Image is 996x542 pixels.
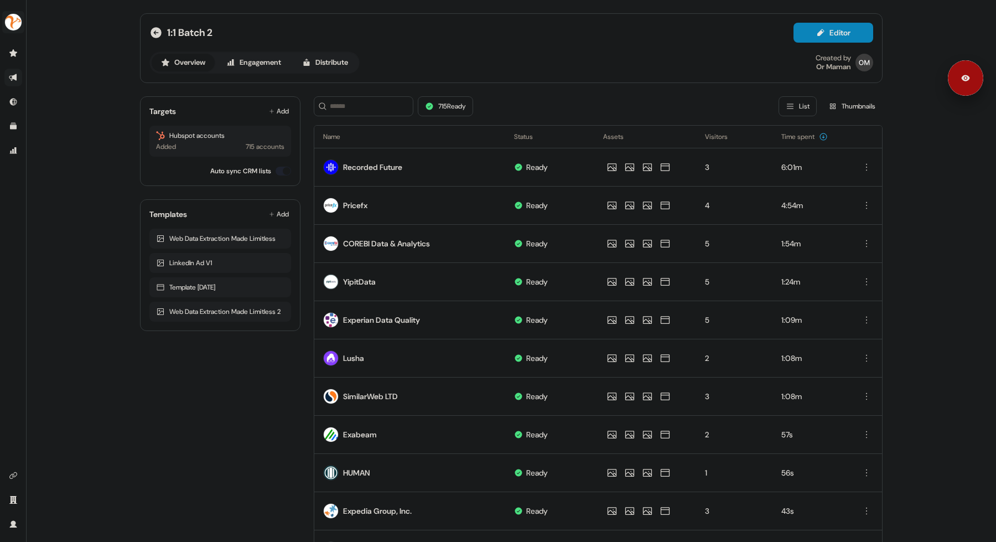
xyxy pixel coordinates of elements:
div: YipitData [343,276,376,287]
div: Expedia Group, Inc. [343,505,412,517]
label: Auto sync CRM lists [210,166,271,177]
div: 4:54m [781,200,837,211]
div: Web Data Extraction Made Limitless [156,233,284,244]
a: Go to attribution [4,142,22,159]
div: Ready [526,467,548,478]
a: Go to integrations [4,467,22,484]
button: Thumbnails [821,96,883,116]
button: List [779,96,817,116]
div: 5 [705,238,764,249]
button: Status [514,127,546,147]
div: 3 [705,391,764,402]
div: Created by [816,54,851,63]
div: 1:08m [781,391,837,402]
div: Pricefx [343,200,367,211]
div: 1 [705,467,764,478]
div: HUMAN [343,467,370,478]
div: Hubspot accounts [156,130,284,141]
div: Ready [526,238,548,249]
th: Assets [594,126,696,148]
img: Or [855,54,873,71]
div: 3 [705,505,764,517]
div: 2 [705,353,764,364]
div: 5 [705,314,764,326]
div: SimilarWeb LTD [343,391,398,402]
div: Targets [149,106,176,117]
div: Ready [526,391,548,402]
button: 715Ready [418,96,473,116]
div: 6:01m [781,162,837,173]
div: 4 [705,200,764,211]
div: Template [DATE] [156,282,284,293]
div: Ready [526,200,548,211]
div: 1:08m [781,353,837,364]
div: 715 accounts [246,141,284,152]
div: Added [156,141,176,152]
div: Ready [526,162,548,173]
div: 56s [781,467,837,478]
div: Ready [526,276,548,287]
div: 1:54m [781,238,837,249]
div: 2 [705,429,764,440]
a: Go to profile [4,515,22,533]
a: Go to prospects [4,44,22,62]
div: Exabeam [343,429,377,440]
div: Templates [149,209,187,220]
div: Ready [526,505,548,517]
button: Add [267,207,291,222]
div: Lusha [343,353,364,364]
div: Experian Data Quality [343,314,420,326]
button: Visitors [705,127,741,147]
div: COREBI Data & Analytics [343,238,430,249]
div: 57s [781,429,837,440]
div: 3 [705,162,764,173]
button: Name [323,127,354,147]
div: Or Maman [816,63,851,71]
a: Go to team [4,491,22,509]
span: 1:1 Batch 2 [167,26,212,39]
a: Go to outbound experience [4,69,22,86]
button: Distribute [293,54,357,71]
div: Web Data Extraction Made Limitless 2 [156,306,284,317]
div: Ready [526,429,548,440]
div: Ready [526,314,548,326]
div: 1:09m [781,314,837,326]
a: Go to Inbound [4,93,22,111]
button: Overview [152,54,215,71]
a: Go to templates [4,117,22,135]
button: Add [267,104,291,119]
button: Time spent [781,127,828,147]
div: 1:24m [781,276,837,287]
a: Editor [793,28,873,40]
div: LinkedIn Ad V1 [156,257,284,269]
div: Recorded Future [343,162,402,173]
div: 43s [781,505,837,517]
button: Editor [793,23,873,43]
button: Engagement [217,54,290,71]
div: 5 [705,276,764,287]
div: Ready [526,353,548,364]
